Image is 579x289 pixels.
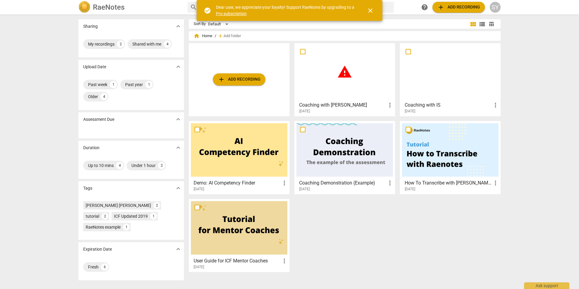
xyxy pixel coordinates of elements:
[174,245,183,254] button: Show more
[174,115,183,124] button: Show more
[83,145,100,151] p: Duration
[437,4,480,11] span: Add recording
[88,162,114,169] div: Up to 10 mins
[194,22,206,26] div: Sort By
[421,4,428,11] span: help
[405,179,492,187] h3: How To Transcribe with RaeNotes
[190,4,197,11] span: search
[116,162,123,169] div: 4
[88,82,107,88] div: Past week
[88,94,98,100] div: Older
[194,257,281,265] h3: User Guide for ICF Mentor Coaches
[78,1,90,13] img: Logo
[117,40,124,48] div: 2
[88,41,115,47] div: My recordings
[194,187,204,192] span: [DATE]
[110,81,117,88] div: 1
[299,179,386,187] h3: Coaching Demonstration (Example)
[204,7,211,14] span: check_circle
[487,20,496,29] button: Table view
[478,20,487,29] button: List view
[402,123,498,191] a: How To Transcribe with [PERSON_NAME][DATE]
[102,213,108,220] div: 2
[405,109,415,114] span: [DATE]
[153,202,160,209] div: 2
[125,82,143,88] div: Past year
[175,185,182,192] span: expand_more
[194,179,281,187] h3: Demo: AI Competency Finder
[337,64,352,79] span: warning
[88,264,99,270] div: Fresh
[100,93,108,100] div: 4
[194,33,212,39] span: Home
[194,33,200,39] span: home
[86,224,121,230] div: RaeNotes example
[217,33,223,39] span: add
[405,101,492,109] h3: Coaching with IS
[432,2,485,13] button: Upload
[386,179,394,187] span: more_vert
[123,224,130,230] div: 1
[175,63,182,70] span: expand_more
[158,162,165,169] div: 2
[208,19,230,29] div: Default
[299,187,310,192] span: [DATE]
[405,187,415,192] span: [DATE]
[223,34,241,38] span: Add folder
[175,116,182,123] span: expand_more
[363,3,378,18] button: Close
[191,201,287,269] a: User Guide for ICF Mentor Coaches[DATE]
[524,282,569,289] div: Ask support
[490,2,501,13] button: SY
[174,184,183,193] button: Show more
[419,2,430,13] a: Help
[299,109,310,114] span: [DATE]
[296,45,393,114] a: Coaching with [PERSON_NAME][DATE]
[489,21,494,27] span: table_chart
[131,162,156,169] div: Under 1 hour
[83,246,112,252] p: Expiration Date
[386,101,394,109] span: more_vert
[194,265,204,270] span: [DATE]
[83,23,98,30] p: Sharing
[402,45,498,114] a: Coaching with IS[DATE]
[164,40,171,48] div: 4
[145,81,153,88] div: 1
[175,246,182,253] span: expand_more
[93,3,125,11] h2: RaeNotes
[299,101,386,109] h3: Coaching with Pei Tien
[281,179,288,187] span: more_vert
[281,257,288,265] span: more_vert
[114,213,148,219] div: ICF Updated 2019
[174,22,183,31] button: Show more
[296,123,393,191] a: Coaching Demonstration (Example)[DATE]
[86,202,151,208] div: [PERSON_NAME] [PERSON_NAME]
[492,179,499,187] span: more_vert
[175,23,182,30] span: expand_more
[367,7,374,14] span: close
[479,21,486,28] span: view_list
[216,4,356,17] div: Dear user, we appreciate your loyalty! Support RaeNotes by upgrading to a
[437,4,445,11] span: add
[174,62,183,71] button: Show more
[83,185,92,191] p: Tags
[216,11,247,16] a: Pro subscription
[78,1,183,13] a: LogoRaeNotes
[150,213,157,220] div: 1
[218,76,261,83] span: Add recording
[101,263,108,271] div: 6
[218,76,225,83] span: add
[132,41,161,47] div: Shared with me
[175,144,182,151] span: expand_more
[215,34,216,38] span: /
[469,20,478,29] button: Tile view
[83,116,114,123] p: Assessment Due
[470,21,477,28] span: view_module
[492,101,499,109] span: more_vert
[83,64,106,70] p: Upload Date
[213,73,265,85] button: Upload
[86,213,99,219] div: tutorial
[191,123,287,191] a: Demo: AI Competency Finder[DATE]
[174,143,183,152] button: Show more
